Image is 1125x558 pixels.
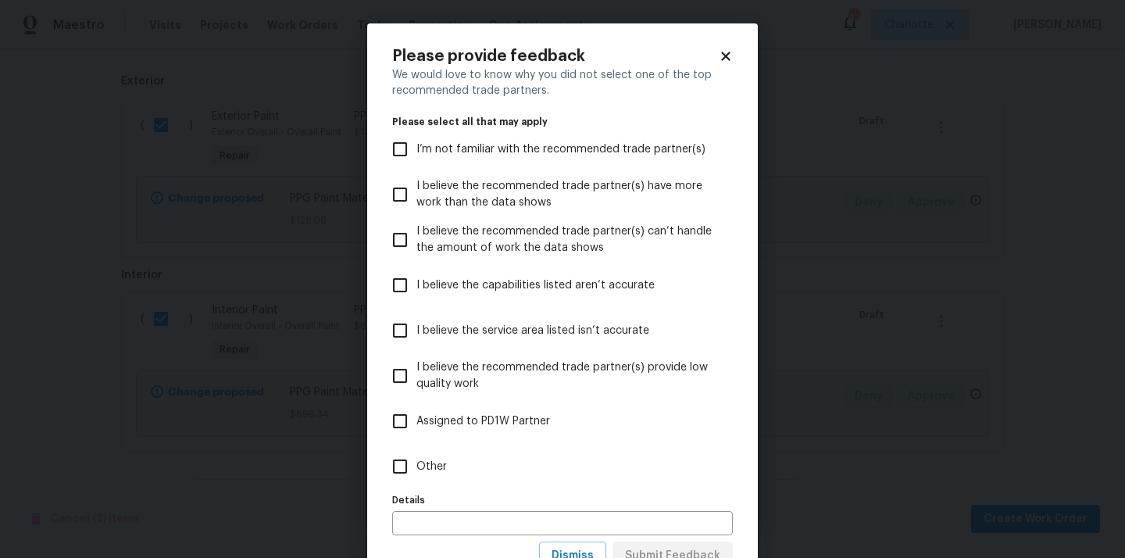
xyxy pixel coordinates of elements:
[416,224,720,256] span: I believe the recommended trade partner(s) can’t handle the amount of work the data shows
[392,495,733,505] label: Details
[416,141,705,158] span: I’m not familiar with the recommended trade partner(s)
[416,359,720,392] span: I believe the recommended trade partner(s) provide low quality work
[392,48,719,64] h2: Please provide feedback
[416,459,447,475] span: Other
[392,117,733,127] legend: Please select all that may apply
[416,277,655,294] span: I believe the capabilities listed aren’t accurate
[416,178,720,211] span: I believe the recommended trade partner(s) have more work than the data shows
[416,323,649,339] span: I believe the service area listed isn’t accurate
[416,413,550,430] span: Assigned to PD1W Partner
[392,67,733,98] div: We would love to know why you did not select one of the top recommended trade partners.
